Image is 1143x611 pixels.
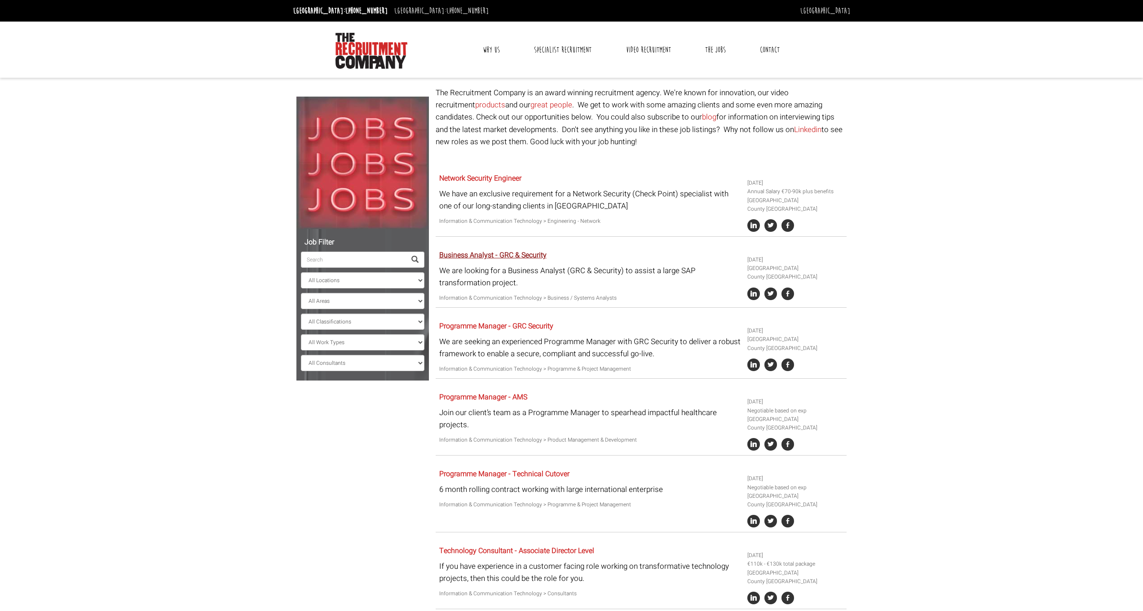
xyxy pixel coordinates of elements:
a: Programme Manager - Technical Cutover [439,469,569,479]
li: Annual Salary €70-90k plus benefits [747,187,843,196]
p: 6 month rolling contract working with large international enterprise [439,483,741,496]
li: [DATE] [747,398,843,406]
li: [GEOGRAPHIC_DATA] County [GEOGRAPHIC_DATA] [747,415,843,432]
a: Contact [753,39,786,61]
p: The Recruitment Company is an award winning recruitment agency. We're known for innovation, our v... [436,87,847,148]
a: Specialist Recruitment [527,39,598,61]
p: We have an exclusive requirement for a Network Security (Check Point) specialist with one of our ... [439,188,741,212]
p: Information & Communication Technology > Engineering - Network [439,217,741,226]
a: The Jobs [698,39,733,61]
a: Why Us [476,39,507,61]
a: great people [530,99,572,111]
li: [GEOGRAPHIC_DATA] County [GEOGRAPHIC_DATA] [747,569,843,586]
a: blog [702,111,716,123]
li: [GEOGRAPHIC_DATA] County [GEOGRAPHIC_DATA] [747,264,843,281]
li: Negotiable based on exp [747,483,843,492]
li: [GEOGRAPHIC_DATA] County [GEOGRAPHIC_DATA] [747,196,843,213]
a: [PHONE_NUMBER] [345,6,388,16]
li: Negotiable based on exp [747,407,843,415]
a: Network Security Engineer [439,173,521,184]
a: Programme Manager - AMS [439,392,527,403]
a: [PHONE_NUMBER] [446,6,489,16]
p: Information & Communication Technology > Consultants [439,589,741,598]
a: Linkedin [794,124,821,135]
li: €110k - €130k total package [747,560,843,568]
p: Information & Communication Technology > Programme & Project Management [439,365,741,373]
li: [DATE] [747,179,843,187]
p: Information & Communication Technology > Programme & Project Management [439,500,741,509]
p: If you have experience in a customer facing role working on transformative technology projects, t... [439,560,741,584]
input: Search [301,252,406,268]
li: [GEOGRAPHIC_DATA]: [291,4,390,18]
p: Information & Communication Technology > Business / Systems Analysts [439,294,741,302]
p: We are seeking an experienced Programme Manager with GRC Security to deliver a robust framework t... [439,336,741,360]
a: products [475,99,505,111]
h5: Job Filter [301,239,424,247]
img: The Recruitment Company [335,33,407,69]
a: Video Recruitment [619,39,678,61]
a: Programme Manager - GRC Security [439,321,553,332]
p: Join our client’s team as a Programme Manager to spearhead impactful healthcare projects. [439,407,741,431]
li: [DATE] [747,474,843,483]
a: Technology Consultant - Associate Director Level [439,545,594,556]
li: [DATE] [747,327,843,335]
li: [GEOGRAPHIC_DATA]: [392,4,491,18]
p: Information & Communication Technology > Product Management & Development [439,436,741,444]
li: [GEOGRAPHIC_DATA] County [GEOGRAPHIC_DATA] [747,492,843,509]
a: [GEOGRAPHIC_DATA] [800,6,850,16]
li: [DATE] [747,551,843,560]
li: [GEOGRAPHIC_DATA] County [GEOGRAPHIC_DATA] [747,335,843,352]
li: [DATE] [747,256,843,264]
img: Jobs, Jobs, Jobs [296,97,429,229]
a: Business Analyst - GRC & Security [439,250,547,261]
p: We are looking for a Business Analyst (GRC & Security) to assist a large SAP transformation project. [439,265,741,289]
